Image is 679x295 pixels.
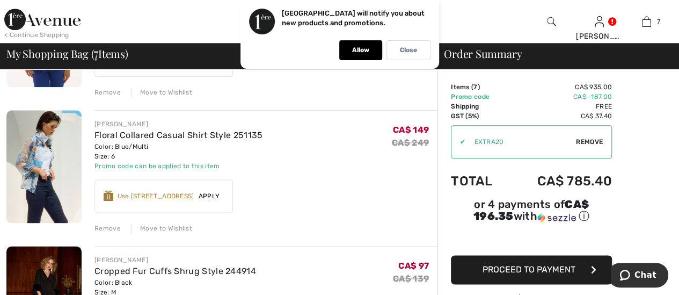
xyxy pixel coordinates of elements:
div: [PERSON_NAME] [576,31,623,42]
span: My Shopping Bag ( Items) [6,48,128,59]
img: search the website [547,15,556,28]
div: [PERSON_NAME] [94,255,256,265]
iframe: PayPal-paypal [451,227,612,251]
input: Promo code [465,126,576,158]
a: Floral Collared Casual Shirt Style 251135 [94,130,262,140]
td: GST (5%) [451,111,508,121]
div: or 4 payments of with [451,199,612,224]
span: Remove [576,137,603,147]
img: Sezzle [537,213,576,222]
button: Proceed to Payment [451,255,612,284]
td: Total [451,163,508,199]
td: Free [508,102,612,111]
td: CA$ -187.00 [508,92,612,102]
s: CA$ 139 [393,274,429,284]
p: Close [400,46,417,54]
a: Cropped Fur Cuffs Shrug Style 244914 [94,266,256,276]
span: Proceed to Payment [483,264,575,275]
span: Apply [194,191,224,201]
div: or 4 payments ofCA$ 196.35withSezzle Click to learn more about Sezzle [451,199,612,227]
div: Color: Blue/Multi Size: 6 [94,142,262,161]
span: 7 [94,46,98,60]
div: < Continue Shopping [4,30,69,40]
span: CA$ 196.35 [473,198,589,222]
span: CA$ 97 [398,261,429,271]
div: [PERSON_NAME] [94,119,262,129]
img: Reward-Logo.svg [104,190,113,201]
td: CA$ 37.40 [508,111,612,121]
img: My Info [595,15,604,28]
img: 1ère Avenue [4,9,81,30]
div: Promo code can be applied to this item [94,161,262,171]
div: Use [STREET_ADDRESS] [118,191,194,201]
img: Floral Collared Casual Shirt Style 251135 [6,110,82,223]
div: Remove [94,224,121,233]
td: CA$ 935.00 [508,82,612,92]
span: 7 [473,83,477,91]
img: My Bag [642,15,651,28]
span: 7 [656,17,660,26]
td: Promo code [451,92,508,102]
a: 7 [623,15,670,28]
div: Move to Wishlist [131,224,192,233]
div: Remove [94,88,121,97]
s: CA$ 249 [392,138,429,148]
a: Sign In [595,16,604,26]
div: Move to Wishlist [131,88,192,97]
p: [GEOGRAPHIC_DATA] will notify you about new products and promotions. [282,9,425,27]
iframe: Opens a widget where you can chat to one of our agents [611,263,668,290]
td: Shipping [451,102,508,111]
div: ✔ [451,137,465,147]
span: CA$ 149 [393,125,429,135]
p: Allow [352,46,369,54]
div: Order Summary [431,48,673,59]
td: CA$ 785.40 [508,163,612,199]
td: Items ( ) [451,82,508,92]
